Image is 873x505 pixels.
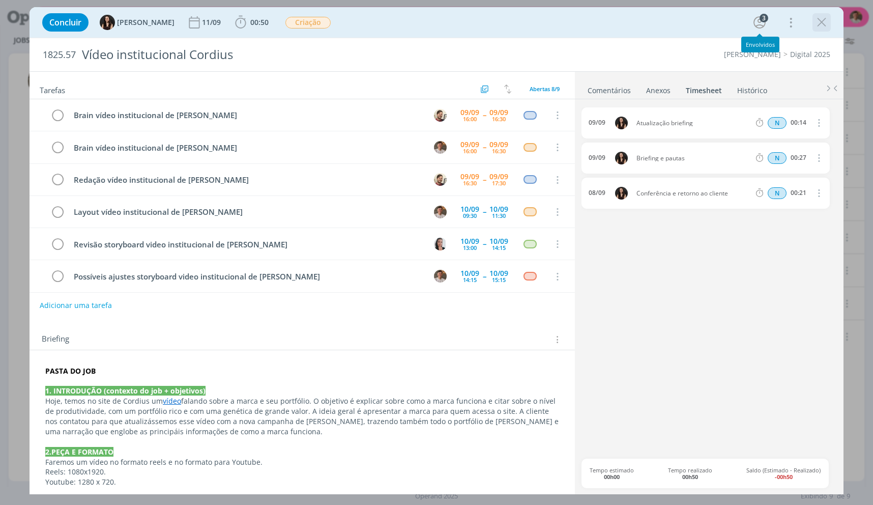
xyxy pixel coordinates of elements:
span: 00:50 [250,17,269,27]
strong: 2.PEÇA E FORMATO [45,447,113,457]
img: I [615,187,628,200]
button: G [432,107,448,123]
div: Possíveis ajustes storyboard video institucional de [PERSON_NAME] [69,270,424,283]
div: 00:27 [791,154,806,161]
div: 09:30 [463,213,477,218]
button: C [432,236,448,251]
p: Youtube: 1280 x 720. [45,477,559,487]
span: N [768,187,787,199]
div: 16:30 [492,116,506,122]
img: T [434,141,447,154]
div: dialog [30,7,843,494]
img: I [615,152,628,164]
strong: PASTA DO JOB [45,366,96,376]
img: T [434,206,447,218]
span: Tarefas [40,83,65,95]
img: G [434,109,447,122]
b: 00h00 [604,473,620,481]
a: Comentários [587,81,631,96]
span: -- [483,144,486,151]
div: Redação vídeo institucional de [PERSON_NAME] [69,174,424,186]
span: -- [483,240,486,247]
div: 11:30 [492,213,506,218]
div: 16:00 [463,116,477,122]
a: Digital 2025 [790,49,830,59]
a: vídeo [163,396,181,406]
div: 09/09 [460,109,479,116]
button: I[PERSON_NAME] [100,15,174,30]
b: -00h50 [775,473,793,481]
div: 17:30 [492,180,506,186]
span: N [768,152,787,164]
button: 00:50 [232,14,271,31]
div: 10/09 [489,206,508,213]
a: Histórico [737,81,768,96]
div: 00:14 [791,119,806,126]
span: Tempo estimado [590,467,634,480]
div: 13:00 [463,245,477,250]
span: Concluir [49,18,81,26]
span: -- [483,176,486,183]
div: 15:15 [492,277,506,283]
div: Brain vídeo institucional de [PERSON_NAME] [69,109,424,122]
button: Criação [285,16,331,29]
div: 16:30 [492,148,506,154]
span: N [768,117,787,129]
a: [PERSON_NAME] [724,49,781,59]
p: Faremos um vídeo no formato reels e no formato para Youtube. [45,457,559,467]
span: -- [483,273,486,280]
div: 00:21 [791,189,806,197]
span: Briefing e pautas [632,155,754,161]
a: Timesheet [685,81,722,96]
button: Adicionar uma tarefa [39,296,112,315]
div: Horas normais [768,187,787,199]
div: 09/09 [589,154,605,161]
div: 10/09 [460,238,479,245]
p: Reels: 1080x1920. [45,467,559,477]
img: T [434,270,447,283]
strong: 1. INTRODUÇÃO (contexto do job + objetivos) [45,386,206,396]
span: Criação [285,17,331,29]
img: G [434,173,447,186]
img: C [434,238,447,250]
div: 09/09 [489,173,508,180]
img: arrow-down-up.svg [504,85,511,94]
div: 09/09 [489,141,508,148]
span: Tempo realizado [668,467,712,480]
button: G [432,172,448,187]
div: Layout vídeo institucional de [PERSON_NAME] [69,206,424,218]
button: Concluir [42,13,89,32]
div: 09/09 [460,173,479,180]
span: [PERSON_NAME] [117,19,174,26]
div: Brain vídeo institucional de [PERSON_NAME] [69,142,424,154]
div: 14:15 [463,277,477,283]
span: Conferência e retorno ao cliente [632,190,754,197]
div: Anexos [646,86,671,96]
button: T [432,139,448,155]
span: Briefing [42,333,69,346]
span: Abertas 8/9 [530,85,560,93]
div: 16:00 [463,148,477,154]
span: 1825.57 [43,49,76,61]
div: Envolvidos [746,41,775,48]
div: 09/09 [489,109,508,116]
div: 09/09 [589,119,605,126]
div: Horas normais [768,117,787,129]
span: Saldo (Estimado - Realizado) [746,467,821,480]
button: T [432,204,448,219]
div: Revisão storyboard video institucional de [PERSON_NAME] [69,238,424,251]
div: Vídeo institucional Cordius [78,42,498,67]
div: 08/09 [589,189,605,197]
button: T [432,269,448,284]
div: 10/09 [489,238,508,245]
div: 10/09 [460,270,479,277]
div: 10/09 [460,206,479,213]
div: 09/09 [460,141,479,148]
img: I [615,117,628,129]
div: 10/09 [489,270,508,277]
b: 00h50 [682,473,698,481]
span: Atualização briefing [632,120,754,126]
div: 16:30 [463,180,477,186]
div: 11/09 [202,19,223,26]
p: Hoje, temos no site de Cordius um falando sobre a marca e seu portfólio. O objetivo é explicar so... [45,396,559,437]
